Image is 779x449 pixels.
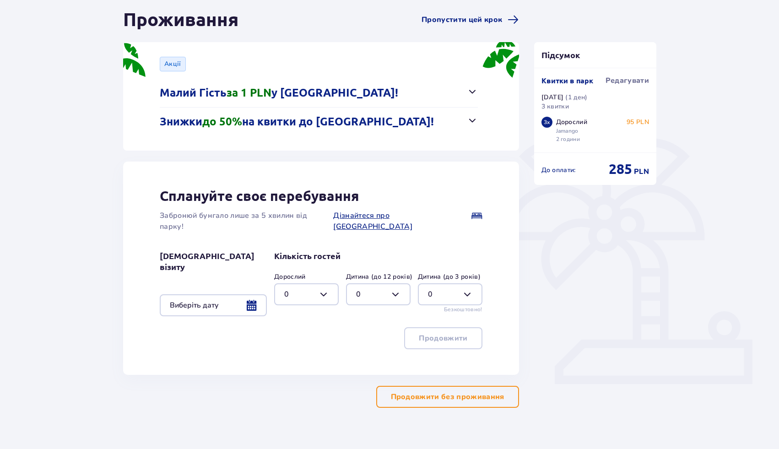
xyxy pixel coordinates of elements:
p: Продовжити без проживання [391,392,504,402]
p: 3 квитки [541,102,569,111]
p: Підсумок [534,49,657,60]
span: Пропустити цей крок [422,15,502,25]
a: Дізнайтеся про [GEOGRAPHIC_DATA] [333,210,469,232]
p: Безкоштовно! [444,305,482,314]
span: PLN [634,167,649,177]
p: До оплати : [541,166,576,175]
label: Дорослий [274,272,306,281]
p: Дорослий [556,118,588,127]
label: Дитина (до 12 років) [346,272,412,281]
a: Пропустити цей крок [422,14,519,25]
p: Jamango [556,127,579,135]
span: Редагувати [606,76,649,86]
p: [DATE] [541,93,564,102]
p: 2 години [556,135,580,143]
p: Продовжити [419,333,467,343]
p: Сплануйте своє перебування [160,187,359,205]
p: [DEMOGRAPHIC_DATA] візиту [160,250,267,272]
p: ( 1 ден ) [565,93,587,102]
p: 95 PLN [627,118,649,127]
div: 3 x [541,117,552,128]
label: Дитина (до 3 років) [418,272,481,281]
p: Акції [164,60,181,69]
span: за 1 PLN [227,87,271,99]
button: Знижкидо 50%на квитки до [GEOGRAPHIC_DATA]! [160,108,478,136]
button: Малий Гістьза 1 PLNу [GEOGRAPHIC_DATA]! [160,79,478,107]
h1: Проживання [123,8,238,31]
span: до 50% [202,115,242,128]
p: Малий Гість у [GEOGRAPHIC_DATA]! [160,86,398,100]
span: 285 [609,160,632,178]
button: Продовжити без проживання [376,386,519,408]
p: Кількість гостей [274,250,341,261]
button: Продовжити [404,327,482,349]
p: Забронюй бунгало лише за 5 хвилин від парку! [160,210,331,232]
p: Знижки на квитки до [GEOGRAPHIC_DATA]! [160,115,434,129]
p: Квитки в парк [541,76,593,86]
